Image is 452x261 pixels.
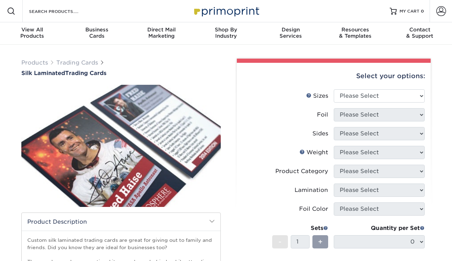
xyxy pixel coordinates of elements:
[258,22,323,45] a: DesignServices
[22,213,220,231] h2: Product Description
[21,70,221,76] a: Silk LaminatedTrading Cards
[258,27,323,39] div: Services
[65,22,129,45] a: BusinessCards
[191,3,261,18] img: Primoprint
[387,27,452,33] span: Contact
[299,205,328,213] div: Foil Color
[323,27,388,39] div: & Templates
[21,77,221,215] img: Silk Laminated 01
[56,59,98,66] a: Trading Cards
[323,22,388,45] a: Resources& Templates
[334,224,425,232] div: Quantity per Set
[299,148,328,157] div: Weight
[272,224,328,232] div: Sets
[21,70,65,76] span: Silk Laminated
[28,7,97,15] input: SEARCH PRODUCTS.....
[421,9,424,14] span: 0
[400,8,419,14] span: MY CART
[323,27,388,33] span: Resources
[65,27,129,33] span: Business
[387,22,452,45] a: Contact& Support
[129,22,194,45] a: Direct MailMarketing
[275,167,328,176] div: Product Category
[129,27,194,33] span: Direct Mail
[65,27,129,39] div: Cards
[312,129,328,138] div: Sides
[129,27,194,39] div: Marketing
[295,186,328,194] div: Lamination
[194,22,259,45] a: Shop ByIndustry
[318,237,323,247] span: +
[194,27,259,33] span: Shop By
[387,27,452,39] div: & Support
[317,111,328,119] div: Foil
[21,59,48,66] a: Products
[306,92,328,100] div: Sizes
[242,63,425,89] div: Select your options:
[258,27,323,33] span: Design
[194,27,259,39] div: Industry
[278,237,282,247] span: -
[21,70,221,76] h1: Trading Cards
